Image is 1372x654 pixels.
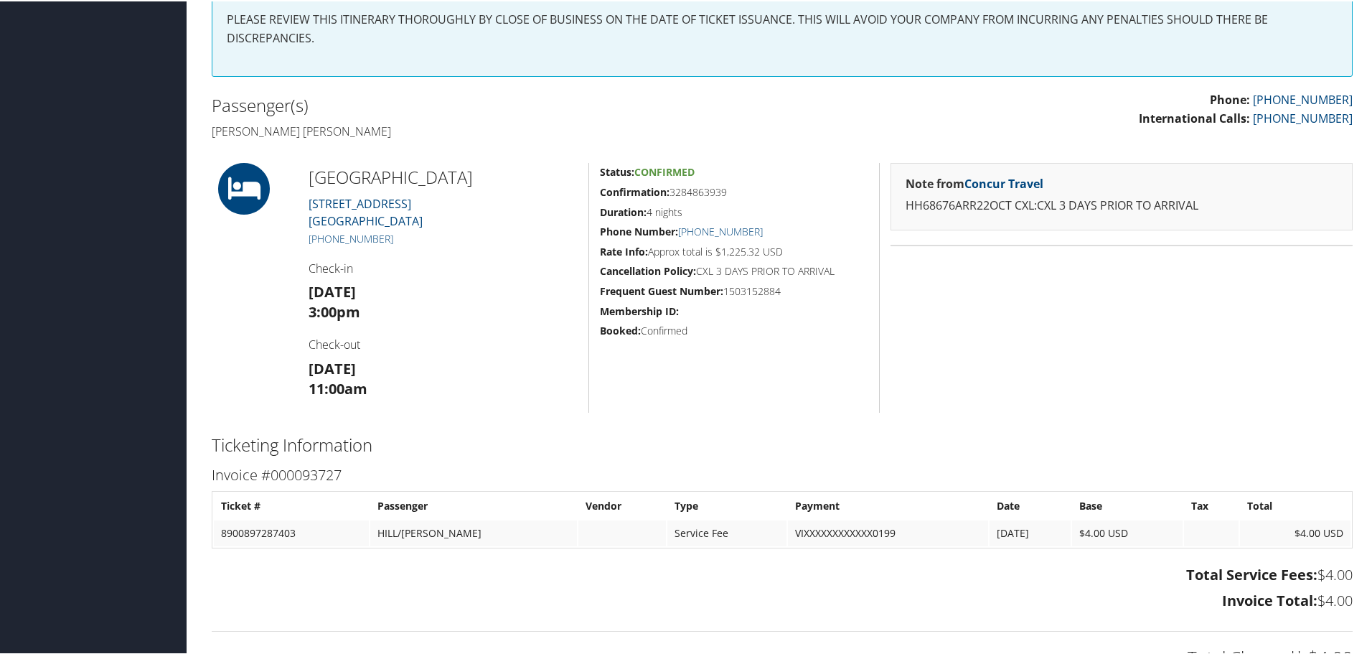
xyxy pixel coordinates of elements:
[600,283,868,297] h5: 1503152884
[788,519,988,545] td: VIXXXXXXXXXXXX0199
[906,174,1043,190] strong: Note from
[990,492,1071,518] th: Date
[600,263,868,277] h5: CXL 3 DAYS PRIOR TO ARRIVAL
[678,223,763,237] a: [PHONE_NUMBER]
[309,301,360,320] strong: 3:00pm
[600,164,634,177] strong: Status:
[212,431,1353,456] h2: Ticketing Information
[906,195,1338,214] p: HH68676ARR22OCT CXL:CXL 3 DAYS PRIOR TO ARRIVAL
[578,492,666,518] th: Vendor
[1072,519,1182,545] td: $4.00 USD
[1253,90,1353,106] a: [PHONE_NUMBER]
[667,492,786,518] th: Type
[1253,109,1353,125] a: [PHONE_NUMBER]
[1222,589,1317,609] strong: Invoice Total:
[634,164,695,177] span: Confirmed
[1072,492,1182,518] th: Base
[309,195,423,228] a: [STREET_ADDRESS][GEOGRAPHIC_DATA]
[1210,90,1250,106] strong: Phone:
[964,174,1043,190] a: Concur Travel
[309,164,578,188] h2: [GEOGRAPHIC_DATA]
[600,204,647,218] strong: Duration:
[1184,492,1239,518] th: Tax
[600,322,868,337] h5: Confirmed
[1186,564,1317,583] strong: Total Service Fees:
[309,378,367,397] strong: 11:00am
[370,492,577,518] th: Passenger
[212,589,1353,609] h3: $4.00
[990,519,1071,545] td: [DATE]
[214,519,369,545] td: 8900897287403
[309,259,578,275] h4: Check-in
[212,564,1353,584] h3: $4.00
[309,281,356,300] strong: [DATE]
[600,322,641,336] strong: Booked:
[212,464,1353,484] h3: Invoice #000093727
[600,243,868,258] h5: Approx total is $1,225.32 USD
[370,519,577,545] td: HILL/[PERSON_NAME]
[600,184,868,198] h5: 3284863939
[600,184,669,197] strong: Confirmation:
[212,122,771,138] h4: [PERSON_NAME] [PERSON_NAME]
[600,243,648,257] strong: Rate Info:
[309,358,356,377] strong: [DATE]
[600,263,696,276] strong: Cancellation Policy:
[214,492,369,518] th: Ticket #
[1240,492,1350,518] th: Total
[788,492,988,518] th: Payment
[600,303,679,317] strong: Membership ID:
[212,92,771,116] h2: Passenger(s)
[600,204,868,218] h5: 4 nights
[227,9,1338,46] p: PLEASE REVIEW THIS ITINERARY THOROUGHLY BY CLOSE OF BUSINESS ON THE DATE OF TICKET ISSUANCE. THIS...
[600,283,723,296] strong: Frequent Guest Number:
[1139,109,1250,125] strong: International Calls:
[600,223,678,237] strong: Phone Number:
[1240,519,1350,545] td: $4.00 USD
[667,519,786,545] td: Service Fee
[309,335,578,351] h4: Check-out
[309,230,393,244] a: [PHONE_NUMBER]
